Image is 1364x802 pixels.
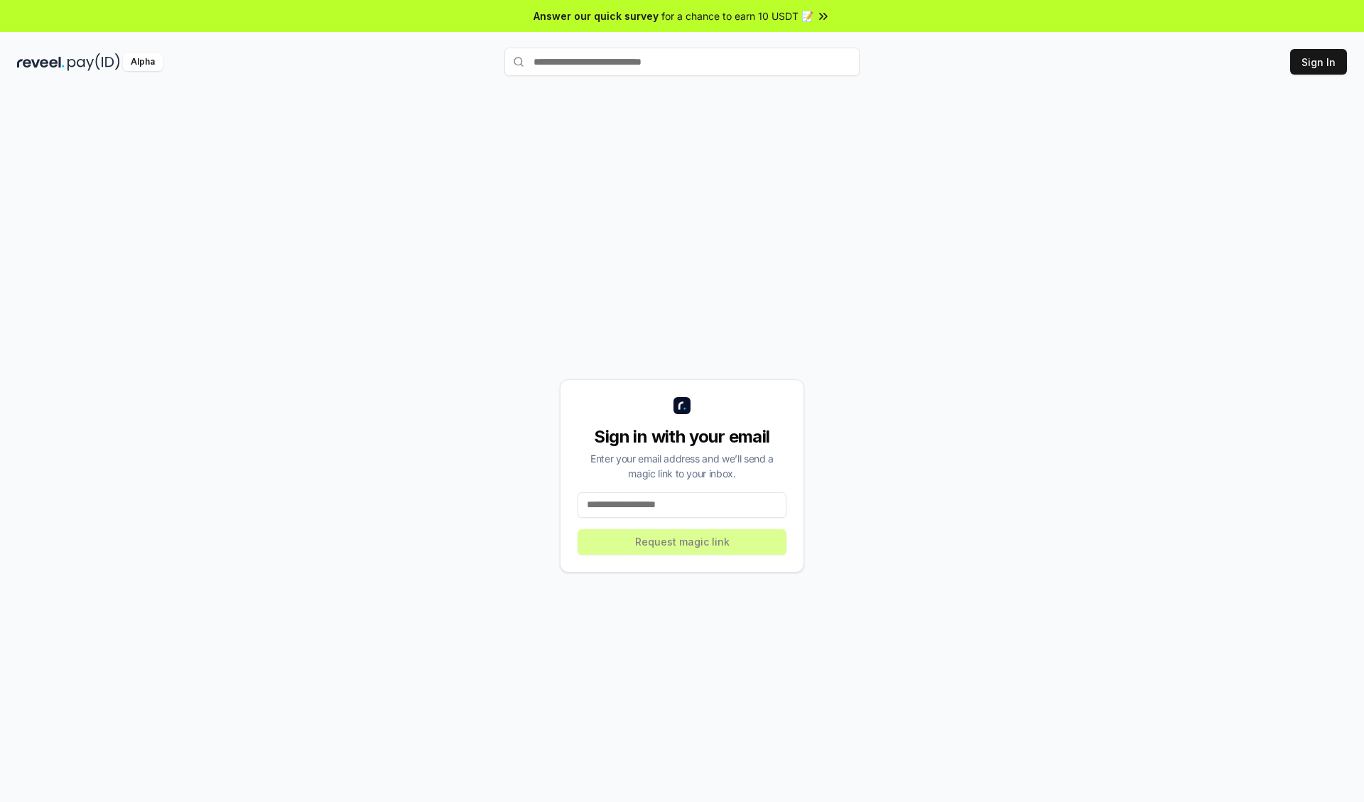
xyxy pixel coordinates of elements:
button: Sign In [1290,49,1347,75]
span: Answer our quick survey [534,9,659,23]
div: Enter your email address and we’ll send a magic link to your inbox. [578,451,786,481]
img: pay_id [67,53,120,71]
div: Alpha [123,53,163,71]
span: for a chance to earn 10 USDT 📝 [661,9,813,23]
img: logo_small [673,397,691,414]
div: Sign in with your email [578,426,786,448]
img: reveel_dark [17,53,65,71]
